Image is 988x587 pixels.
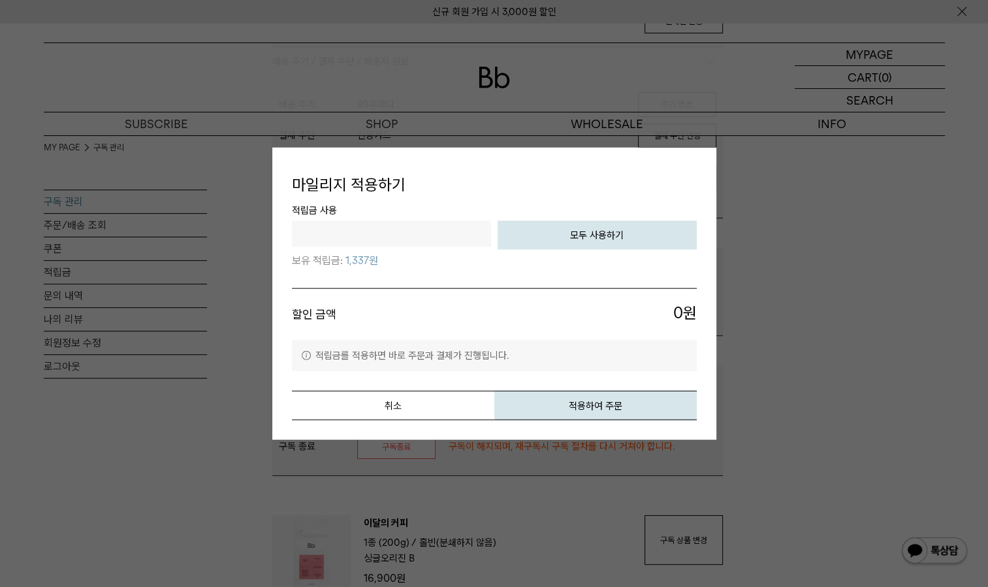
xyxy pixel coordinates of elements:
[494,302,697,327] span: 원
[494,390,697,420] button: 적용하여 주문
[292,390,494,420] button: 취소
[345,252,378,269] span: 1,337원
[673,302,683,324] span: 0
[498,220,697,249] button: 모두 사용하기
[292,339,697,371] p: 적립금를 적용하면 바로 주문과 결제가 진행됩니다.
[292,307,336,321] strong: 할인 금액
[292,202,697,220] span: 적립금 사용
[292,252,343,269] span: 보유 적립금:
[292,167,697,203] h4: 마일리지 적용하기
